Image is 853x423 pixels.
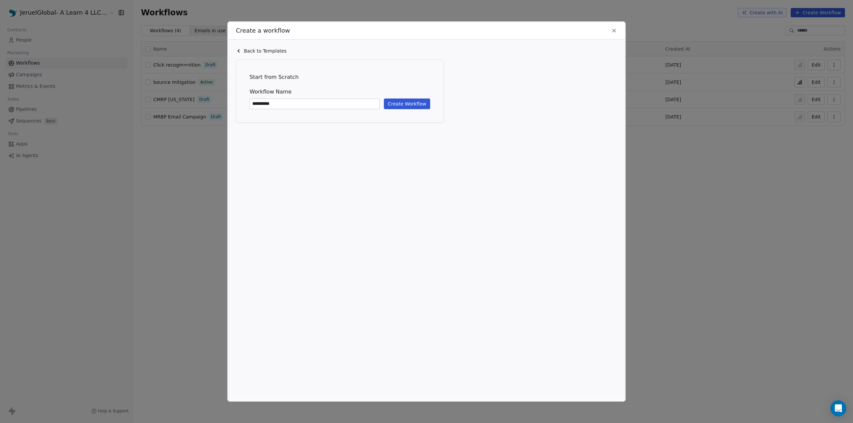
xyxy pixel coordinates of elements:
[244,48,287,54] span: Back to Templates
[384,99,430,109] button: Create Workflow
[236,26,290,35] span: Create a workflow
[250,73,430,81] span: Start from Scratch
[250,88,430,96] span: Workflow Name
[830,400,846,416] div: Open Intercom Messenger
